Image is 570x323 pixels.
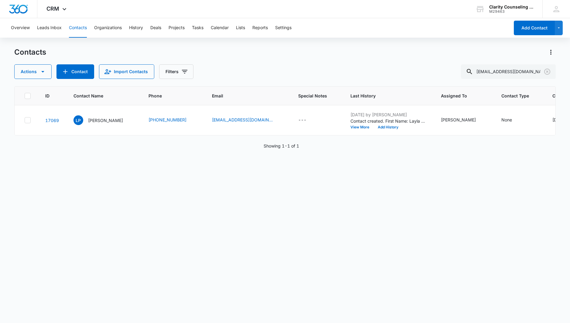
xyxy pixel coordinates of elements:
button: Actions [546,47,556,57]
button: Import Contacts [99,64,154,79]
input: Search Contacts [461,64,556,79]
p: Contact created. First Name: Layla Last Name: [PERSON_NAME] Phone: [PHONE_NUMBER] Email: [EMAIL_A... [350,118,426,124]
button: Deals [150,18,161,38]
div: [PERSON_NAME] [441,117,476,123]
span: Email [212,93,275,99]
a: Navigate to contact details page for Layla Pinkston [45,118,59,123]
button: View More [350,125,374,129]
button: Filters [159,64,193,79]
button: Lists [236,18,245,38]
span: LP [73,115,83,125]
div: None [501,117,512,123]
button: Add Contact [56,64,94,79]
div: Assigned To - Morgan DiGirolamo - Select to Edit Field [441,117,487,124]
a: [PHONE_NUMBER] [148,117,186,123]
button: Settings [275,18,292,38]
span: Contact Type [501,93,529,99]
div: Phone - (910) 617-6012 - Select to Edit Field [148,117,197,124]
p: [PERSON_NAME] [88,117,123,124]
button: Overview [11,18,30,38]
div: Contact Type - None - Select to Edit Field [501,117,523,124]
p: [DATE] by [PERSON_NAME] [350,111,426,118]
div: Special Notes - - Select to Edit Field [298,117,317,124]
button: Projects [169,18,185,38]
div: Email - lcpinkston1@gmail.com - Select to Edit Field [212,117,284,124]
button: Clear [542,67,552,76]
button: Tasks [192,18,203,38]
div: account name [489,5,534,9]
h1: Contacts [14,48,46,57]
span: Last History [350,93,418,99]
button: Organizations [94,18,122,38]
span: Contact Name [73,93,125,99]
button: Contacts [69,18,87,38]
span: Assigned To [441,93,478,99]
button: Actions [14,64,52,79]
div: Contact Name - Layla Pinkston - Select to Edit Field [73,115,134,125]
div: account id [489,9,534,14]
button: Calendar [211,18,229,38]
p: Showing 1-1 of 1 [264,143,299,149]
a: [EMAIL_ADDRESS][DOMAIN_NAME] [212,117,273,123]
span: Phone [148,93,189,99]
button: Add History [374,125,403,129]
button: Leads Inbox [37,18,62,38]
div: --- [298,117,306,124]
button: Reports [252,18,268,38]
button: History [129,18,143,38]
button: Add Contact [514,21,555,35]
span: CRM [46,5,59,12]
span: Special Notes [298,93,327,99]
span: ID [45,93,50,99]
